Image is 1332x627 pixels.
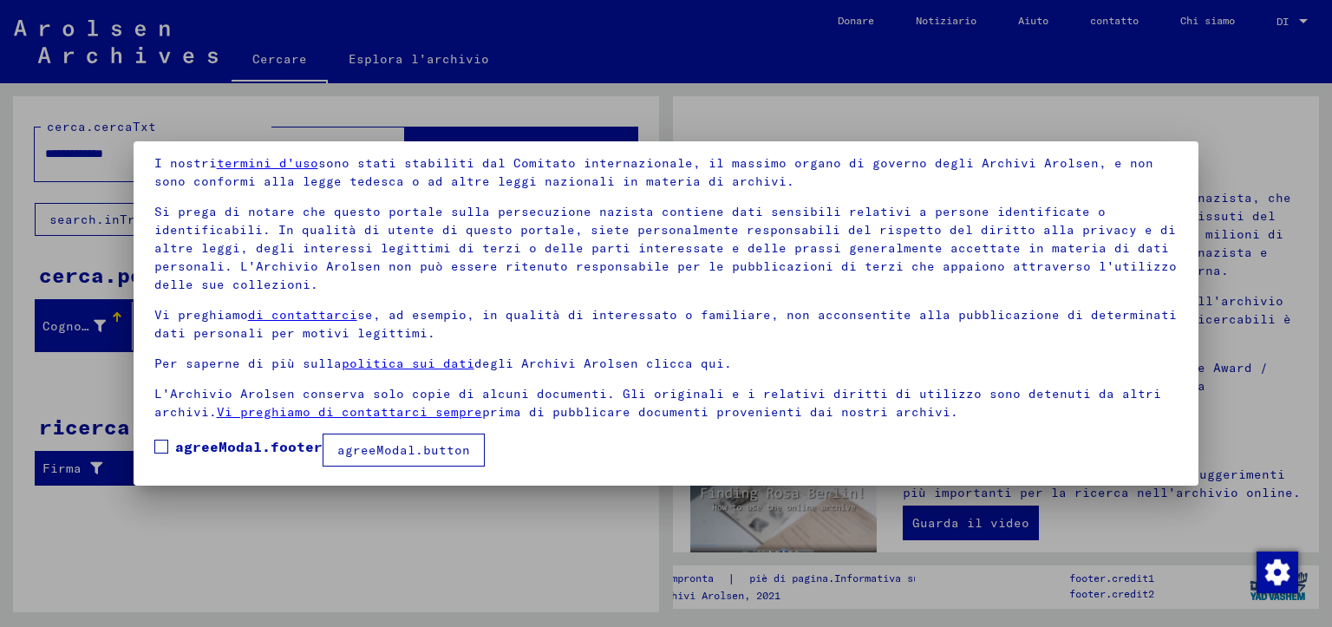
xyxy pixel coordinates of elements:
font: I nostri [154,155,217,171]
font: Vi preghiamo [154,307,248,323]
font: se, ad esempio, in qualità di interessato o familiare, non acconsentite alla pubblicazione di det... [154,307,1177,341]
font: Si prega di notare che questo portale sulla persecuzione nazista contiene dati sensibili relativi... [154,204,1177,292]
div: Modifica consenso [1256,551,1297,592]
a: termini d'uso [217,155,318,171]
a: politica sui dati [342,356,474,371]
font: agreeModal.footer [175,438,323,455]
a: di contattarci [248,307,357,323]
a: Vi preghiamo di contattarci sempre [217,404,482,420]
font: Per saperne di più sulla [154,356,342,371]
font: prima di pubblicare documenti provenienti dai nostri archivi. [482,404,958,420]
font: L'Archivio Arolsen conserva solo copie di alcuni documenti. Gli originali e i relativi diritti di... [154,386,1161,420]
font: degli Archivi Arolsen clicca qui. [474,356,732,371]
img: Modifica consenso [1257,552,1298,593]
button: agreeModal.button [323,434,485,467]
font: agreeModal.button [337,442,470,458]
font: sono stati stabiliti dal Comitato internazionale, il massimo organo di governo degli Archivi Arol... [154,155,1153,189]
